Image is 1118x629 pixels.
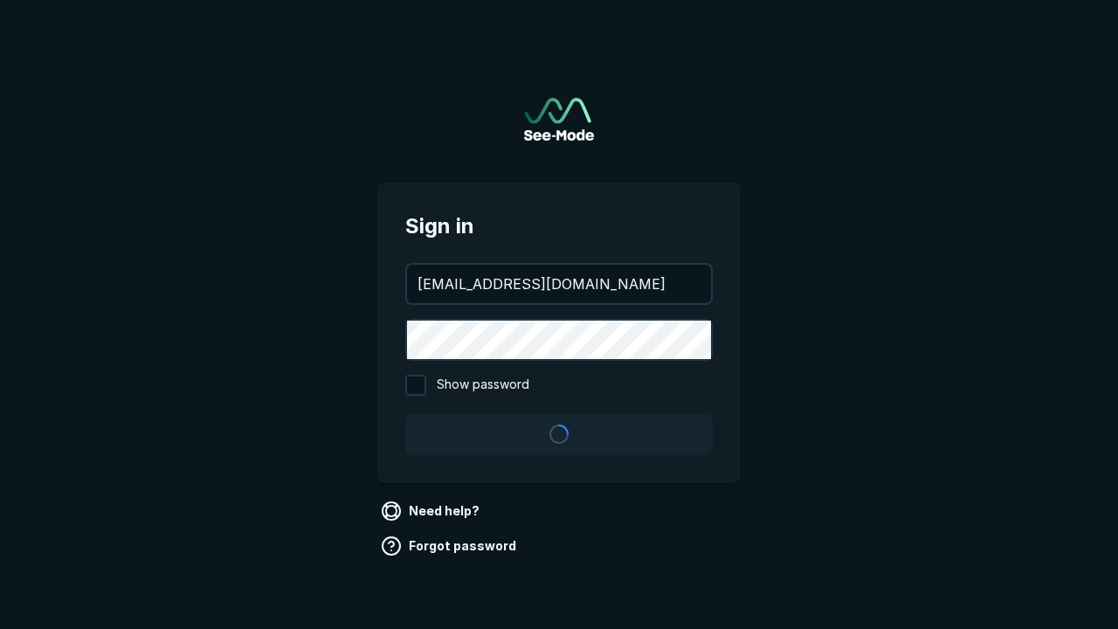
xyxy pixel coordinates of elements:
a: Go to sign in [524,98,594,141]
span: Sign in [405,211,713,242]
a: Need help? [377,497,487,525]
span: Show password [437,375,529,396]
img: See-Mode Logo [524,98,594,141]
a: Forgot password [377,532,523,560]
input: your@email.com [407,265,711,303]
